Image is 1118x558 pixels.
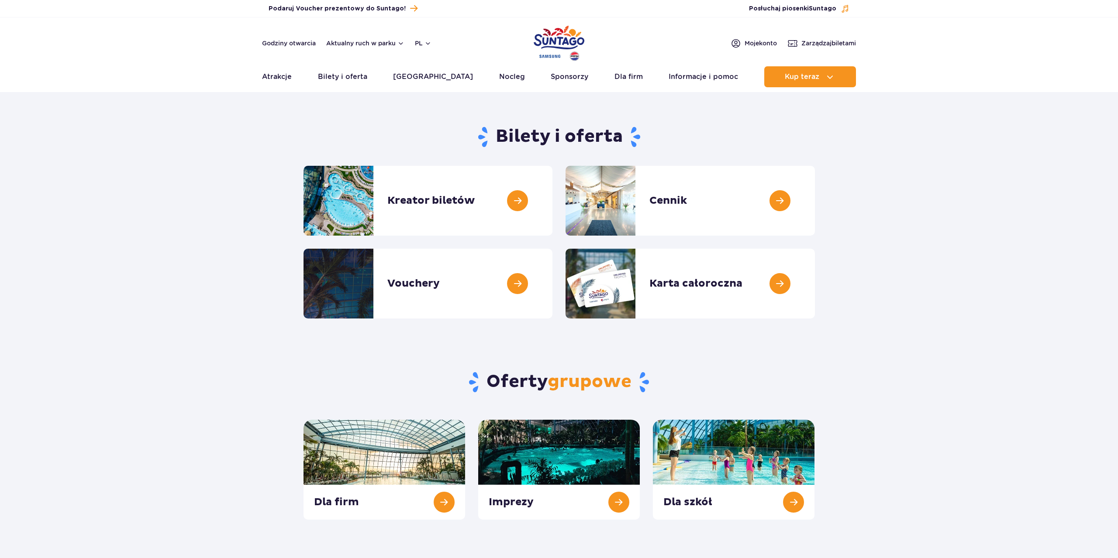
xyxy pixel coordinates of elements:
[548,371,631,393] span: grupowe
[304,371,815,394] h2: Oferty
[318,66,367,87] a: Bilety i oferta
[764,66,856,87] button: Kup teraz
[809,6,836,12] span: Suntago
[801,39,856,48] span: Zarządzaj biletami
[262,66,292,87] a: Atrakcje
[669,66,738,87] a: Informacje i pomoc
[614,66,643,87] a: Dla firm
[745,39,777,48] span: Moje konto
[499,66,525,87] a: Nocleg
[785,73,819,81] span: Kup teraz
[551,66,588,87] a: Sponsorzy
[731,38,777,48] a: Mojekonto
[787,38,856,48] a: Zarządzajbiletami
[269,3,418,14] a: Podaruj Voucher prezentowy do Suntago!
[262,39,316,48] a: Godziny otwarcia
[304,126,815,148] h1: Bilety i oferta
[393,66,473,87] a: [GEOGRAPHIC_DATA]
[534,22,584,62] a: Park of Poland
[415,39,431,48] button: pl
[326,40,404,47] button: Aktualny ruch w parku
[269,4,406,13] span: Podaruj Voucher prezentowy do Suntago!
[749,4,849,13] button: Posłuchaj piosenkiSuntago
[749,4,836,13] span: Posłuchaj piosenki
